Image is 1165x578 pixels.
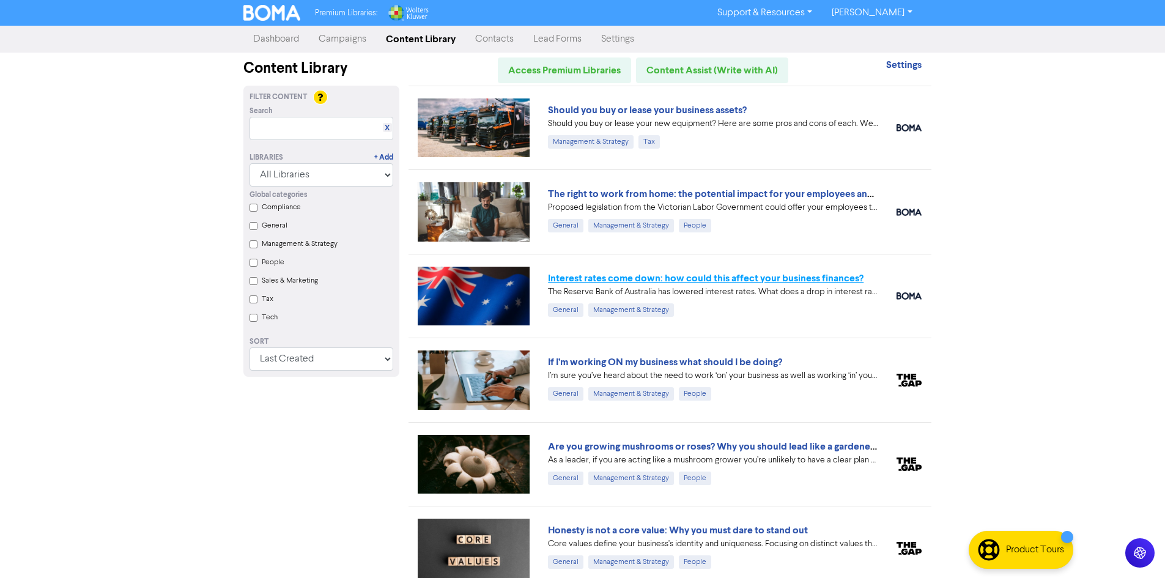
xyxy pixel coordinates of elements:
[548,272,864,284] a: Interest rates come down: how could this affect your business finances?
[679,219,711,232] div: People
[897,292,922,300] img: boma
[465,27,523,51] a: Contacts
[679,387,711,401] div: People
[548,472,583,485] div: General
[376,27,465,51] a: Content Library
[588,219,674,232] div: Management & Strategy
[385,124,390,133] a: X
[636,57,788,83] a: Content Assist (Write with AI)
[262,220,287,231] label: General
[548,219,583,232] div: General
[886,59,922,71] strong: Settings
[897,458,922,471] img: thegap
[548,303,583,317] div: General
[548,440,934,453] a: Are you growing mushrooms or roses? Why you should lead like a gardener, not a grower
[708,3,822,23] a: Support & Resources
[548,369,878,382] div: I’m sure you’ve heard about the need to work ‘on’ your business as well as working ‘in’ your busi...
[523,27,591,51] a: Lead Forms
[262,239,338,250] label: Management & Strategy
[498,57,631,83] a: Access Premium Libraries
[548,188,913,200] a: The right to work from home: the potential impact for your employees and business
[822,3,922,23] a: [PERSON_NAME]
[638,135,660,149] div: Tax
[679,472,711,485] div: People
[548,117,878,130] div: Should you buy or lease your new equipment? Here are some pros and cons of each. We also can revi...
[262,202,301,213] label: Compliance
[1104,519,1165,578] iframe: Chat Widget
[262,257,284,268] label: People
[243,27,309,51] a: Dashboard
[897,124,922,132] img: boma_accounting
[262,312,278,323] label: Tech
[897,542,922,555] img: thegap
[315,9,377,17] span: Premium Libraries:
[548,555,583,569] div: General
[548,201,878,214] div: Proposed legislation from the Victorian Labor Government could offer your employees the right to ...
[548,538,878,550] div: Core values define your business's identity and uniqueness. Focusing on distinct values that refl...
[250,92,393,103] div: Filter Content
[387,5,429,21] img: Wolters Kluwer
[374,152,393,163] a: + Add
[243,57,399,80] div: Content Library
[548,135,634,149] div: Management & Strategy
[250,152,283,163] div: Libraries
[588,472,674,485] div: Management & Strategy
[897,374,922,387] img: thegap
[548,286,878,298] div: The Reserve Bank of Australia has lowered interest rates. What does a drop in interest rates mean...
[262,294,273,305] label: Tax
[897,209,922,216] img: boma
[250,336,393,347] div: Sort
[262,275,318,286] label: Sales & Marketing
[548,387,583,401] div: General
[588,387,674,401] div: Management & Strategy
[679,555,711,569] div: People
[548,454,878,467] div: As a leader, if you are acting like a mushroom grower you’re unlikely to have a clear plan yourse...
[886,61,922,70] a: Settings
[588,555,674,569] div: Management & Strategy
[591,27,644,51] a: Settings
[548,356,782,368] a: If I’m working ON my business what should I be doing?
[250,190,393,201] div: Global categories
[243,5,301,21] img: BOMA Logo
[588,303,674,317] div: Management & Strategy
[250,106,273,117] span: Search
[309,27,376,51] a: Campaigns
[548,104,747,116] a: Should you buy or lease your business assets?
[548,524,808,536] a: Honesty is not a core value: Why you must dare to stand out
